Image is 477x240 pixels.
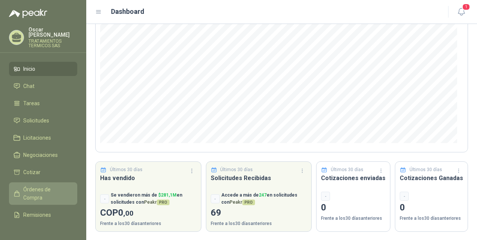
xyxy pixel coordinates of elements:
[462,3,470,10] span: 1
[321,215,385,222] p: Frente a los 30 días anteriores
[321,173,385,183] h3: Cotizaciones enviadas
[409,166,442,173] p: Últimos 30 días
[100,220,196,227] p: Frente a los 30 días anteriores
[211,194,220,203] div: -
[158,192,177,198] span: $ 281,1M
[400,215,463,222] p: Frente a los 30 días anteriores
[229,200,255,205] span: Peakr
[100,206,196,220] p: COP
[110,166,142,173] p: Últimos 30 días
[28,27,77,37] p: Oscar [PERSON_NAME]
[23,185,70,202] span: Órdenes de Compra
[111,192,196,206] p: Se vendieron más de en solicitudes con
[9,165,77,179] a: Cotizar
[331,166,363,173] p: Últimos 30 días
[123,209,133,218] span: ,00
[259,192,267,198] span: 247
[118,207,133,218] span: 0
[111,6,144,17] h1: Dashboard
[23,211,51,219] span: Remisiones
[454,5,468,19] button: 1
[157,200,169,205] span: PRO
[23,65,35,73] span: Inicio
[9,62,77,76] a: Inicio
[221,192,307,206] p: Accede a más de en solicitudes con
[23,116,49,125] span: Solicitudes
[242,200,255,205] span: PRO
[9,182,77,205] a: Órdenes de Compra
[100,173,196,183] h3: Has vendido
[9,208,77,222] a: Remisiones
[211,220,307,227] p: Frente a los 30 días anteriores
[23,99,40,107] span: Tareas
[211,173,307,183] h3: Solicitudes Recibidas
[400,201,463,215] p: 0
[9,96,77,110] a: Tareas
[400,192,409,201] div: -
[321,201,385,215] p: 0
[211,206,307,220] p: 69
[9,113,77,128] a: Solicitudes
[23,134,51,142] span: Licitaciones
[220,166,253,173] p: Últimos 30 días
[9,148,77,162] a: Negociaciones
[321,192,330,201] div: -
[144,200,169,205] span: Peakr
[9,9,47,18] img: Logo peakr
[400,173,463,183] h3: Cotizaciones Ganadas
[100,194,109,203] div: -
[9,79,77,93] a: Chat
[28,39,77,48] p: TRATAMIENTOS TERMICOS SAS
[23,82,34,90] span: Chat
[23,151,58,159] span: Negociaciones
[9,131,77,145] a: Licitaciones
[23,168,40,176] span: Cotizar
